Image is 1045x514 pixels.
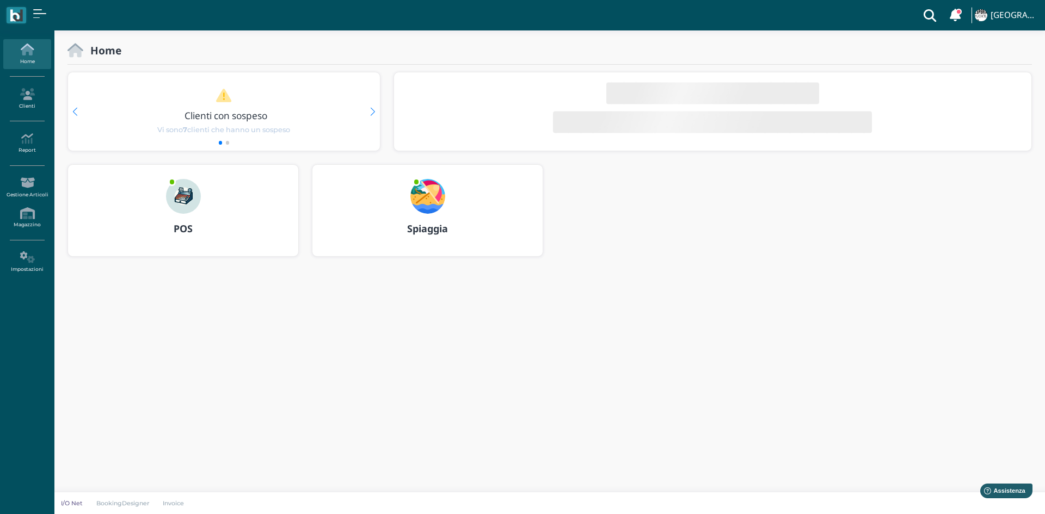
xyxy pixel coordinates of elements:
[410,179,445,214] img: ...
[10,9,22,22] img: logo
[68,72,380,151] div: 1 / 2
[91,110,361,121] h3: Clienti con sospeso
[975,9,987,21] img: ...
[174,222,193,235] b: POS
[3,172,51,202] a: Gestione Articoli
[32,9,72,17] span: Assistenza
[407,222,448,235] b: Spiaggia
[370,108,375,116] div: Next slide
[183,126,187,134] b: 7
[89,88,359,135] a: Clienti con sospeso Vi sono7clienti che hanno un sospeso
[67,164,299,270] a: ... POS
[973,2,1038,28] a: ... [GEOGRAPHIC_DATA]
[72,108,77,116] div: Previous slide
[3,247,51,277] a: Impostazioni
[157,125,290,135] span: Vi sono clienti che hanno un sospeso
[968,480,1036,505] iframe: Help widget launcher
[3,84,51,114] a: Clienti
[3,39,51,69] a: Home
[3,203,51,233] a: Magazzino
[312,164,543,270] a: ... Spiaggia
[991,11,1038,20] h4: [GEOGRAPHIC_DATA]
[83,45,121,56] h2: Home
[3,128,51,158] a: Report
[166,179,201,214] img: ...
